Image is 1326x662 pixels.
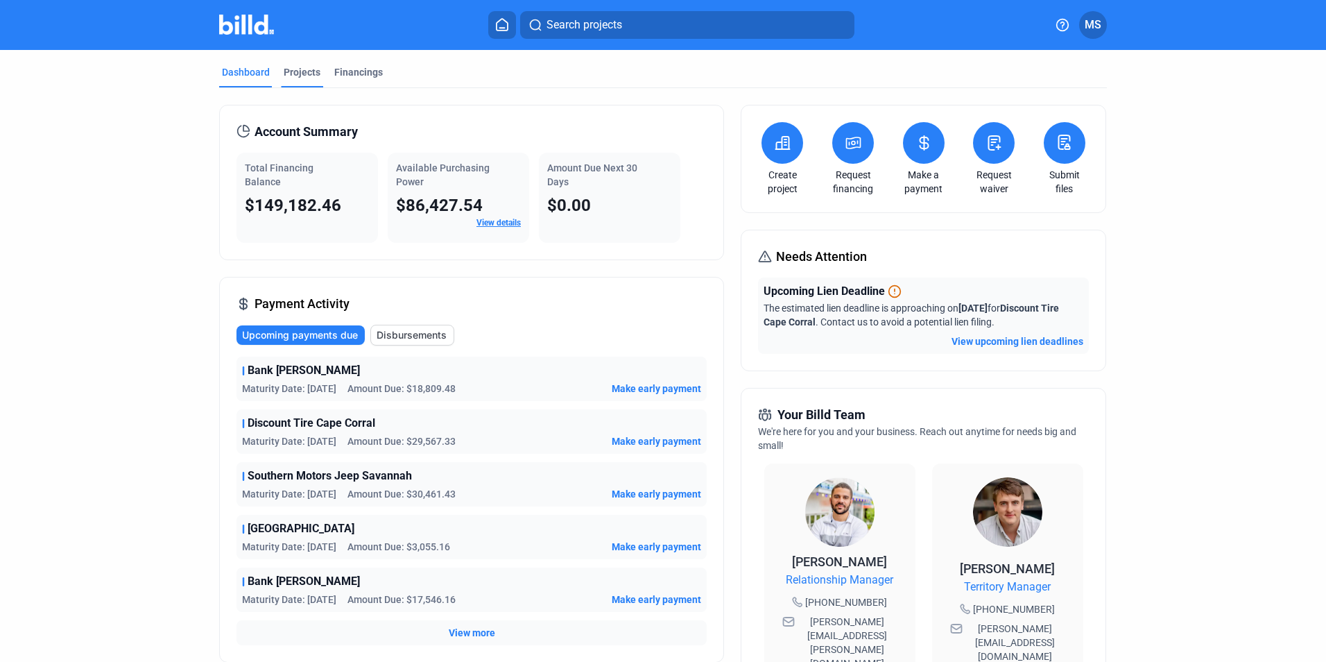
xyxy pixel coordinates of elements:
[248,520,354,537] span: [GEOGRAPHIC_DATA]
[284,65,320,79] div: Projects
[612,487,701,501] button: Make early payment
[347,382,456,396] span: Amount Due: $18,809.48
[1085,17,1101,33] span: MS
[520,11,854,39] button: Search projects
[960,561,1055,576] span: [PERSON_NAME]
[347,540,450,554] span: Amount Due: $3,055.16
[964,579,1051,595] span: Territory Manager
[255,294,350,314] span: Payment Activity
[396,162,490,187] span: Available Purchasing Power
[347,434,456,448] span: Amount Due: $29,567.33
[899,168,948,196] a: Make a payment
[242,434,336,448] span: Maturity Date: [DATE]
[242,382,336,396] span: Maturity Date: [DATE]
[612,382,701,396] button: Make early payment
[222,65,270,79] div: Dashboard
[546,17,622,33] span: Search projects
[952,334,1083,348] button: View upcoming lien deadlines
[248,573,360,590] span: Bank [PERSON_NAME]
[612,434,701,448] button: Make early payment
[248,468,412,484] span: Southern Motors Jeep Savannah
[242,540,336,554] span: Maturity Date: [DATE]
[612,540,701,554] button: Make early payment
[245,196,341,215] span: $149,182.46
[245,162,313,187] span: Total Financing Balance
[219,15,274,35] img: Billd Company Logo
[777,405,866,425] span: Your Billd Team
[236,325,365,345] button: Upcoming payments due
[758,426,1076,451] span: We're here for you and your business. Reach out anytime for needs big and small!
[347,487,456,501] span: Amount Due: $30,461.43
[786,572,893,588] span: Relationship Manager
[377,328,447,342] span: Disbursements
[758,168,807,196] a: Create project
[547,196,591,215] span: $0.00
[370,325,454,346] button: Disbursements
[612,593,701,606] button: Make early payment
[829,168,877,196] a: Request financing
[958,303,988,314] span: [DATE]
[476,218,521,228] a: View details
[1040,168,1089,196] a: Submit files
[248,362,360,379] span: Bank [PERSON_NAME]
[973,602,1055,616] span: [PHONE_NUMBER]
[1079,11,1107,39] button: MS
[805,595,887,609] span: [PHONE_NUMBER]
[248,415,375,432] span: Discount Tire Cape Corral
[764,303,1059,328] span: The estimated lien deadline is approaching on for . Contact us to avoid a potential lien filing.
[449,626,495,640] button: View more
[347,593,456,606] span: Amount Due: $17,546.16
[764,283,885,300] span: Upcoming Lien Deadline
[547,162,637,187] span: Amount Due Next 30 Days
[242,593,336,606] span: Maturity Date: [DATE]
[805,477,875,547] img: Relationship Manager
[973,477,1042,547] img: Territory Manager
[255,122,358,142] span: Account Summary
[334,65,383,79] div: Financings
[970,168,1018,196] a: Request waiver
[792,554,887,569] span: [PERSON_NAME]
[776,247,867,266] span: Needs Attention
[242,328,358,342] span: Upcoming payments due
[242,487,336,501] span: Maturity Date: [DATE]
[396,196,483,215] span: $86,427.54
